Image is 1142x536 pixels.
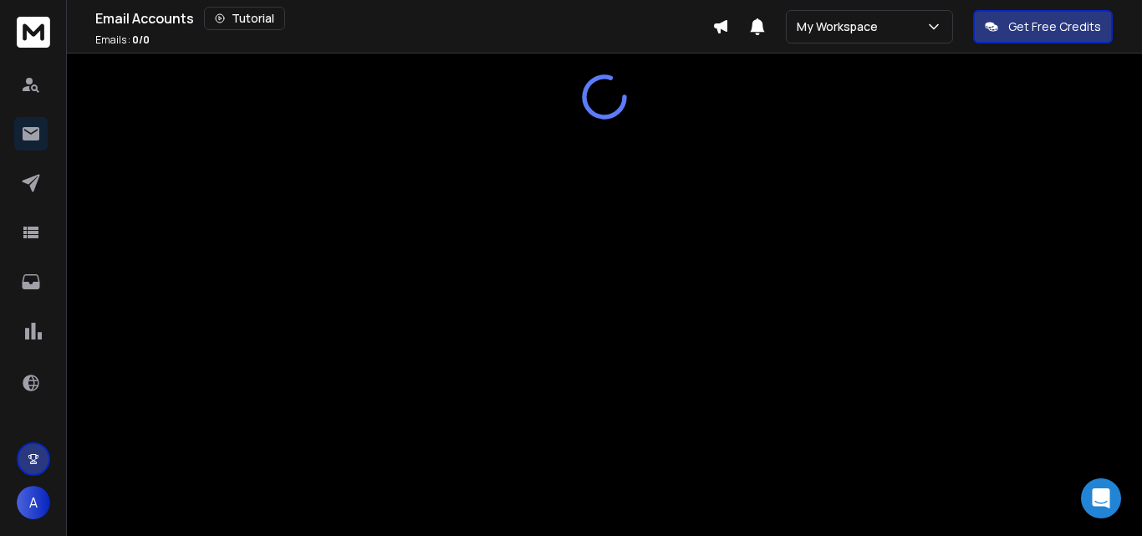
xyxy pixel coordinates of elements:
[204,7,285,30] button: Tutorial
[1008,18,1101,35] p: Get Free Credits
[17,486,50,519] button: A
[132,33,150,47] span: 0 / 0
[973,10,1113,43] button: Get Free Credits
[1081,478,1121,518] div: Open Intercom Messenger
[95,33,150,47] p: Emails :
[797,18,885,35] p: My Workspace
[95,7,712,30] div: Email Accounts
